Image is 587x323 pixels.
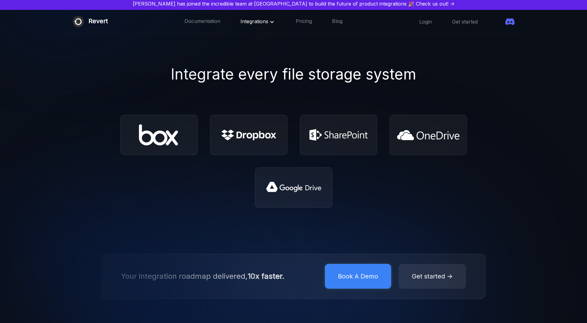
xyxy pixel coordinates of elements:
[332,18,343,26] a: Blog
[88,16,108,27] div: Revert
[452,18,478,25] a: Get started
[399,264,466,289] button: Get started →
[240,18,276,24] span: Integrations
[222,130,276,140] img: Dropbox Icon
[305,124,372,146] img: Sharepoint Icon
[397,130,460,140] img: Onedrive Icon
[419,18,432,25] a: Login
[184,18,220,26] a: Documentation
[139,124,179,146] img: Box Icon
[296,18,312,26] a: Pricing
[73,16,84,27] img: Revert logo
[265,181,322,194] img: Google drive Icon
[325,264,391,289] button: Book A Demo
